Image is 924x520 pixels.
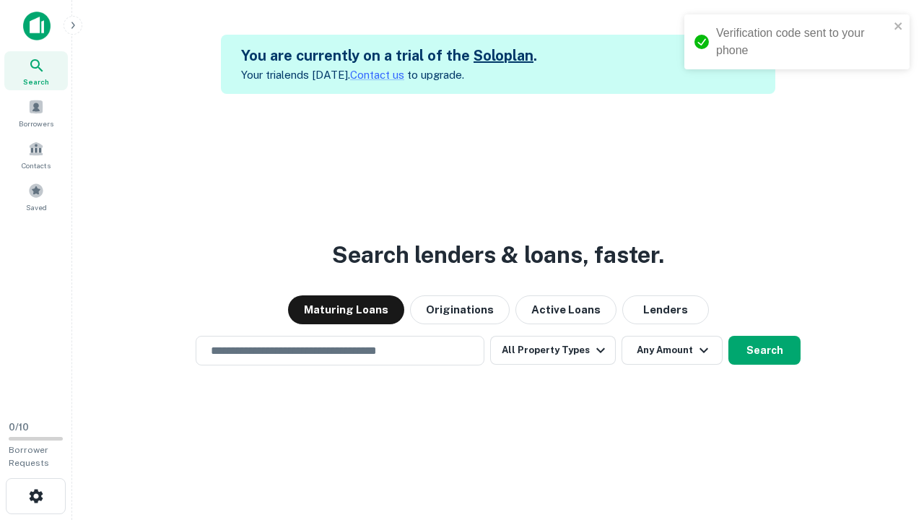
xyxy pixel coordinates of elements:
[26,201,47,213] span: Saved
[23,76,49,87] span: Search
[894,20,904,34] button: close
[622,336,723,365] button: Any Amount
[350,69,404,81] a: Contact us
[332,238,664,272] h3: Search lenders & loans, faster.
[288,295,404,324] button: Maturing Loans
[19,118,53,129] span: Borrowers
[4,51,68,90] a: Search
[515,295,616,324] button: Active Loans
[241,66,537,84] p: Your trial ends [DATE]. to upgrade.
[22,160,51,171] span: Contacts
[4,177,68,216] a: Saved
[9,445,49,468] span: Borrower Requests
[728,336,801,365] button: Search
[852,404,924,474] iframe: Chat Widget
[622,295,709,324] button: Lenders
[716,25,889,59] div: Verification code sent to your phone
[23,12,51,40] img: capitalize-icon.png
[474,47,533,64] a: Soloplan
[9,422,29,433] span: 0 / 10
[4,93,68,132] a: Borrowers
[4,135,68,174] a: Contacts
[410,295,510,324] button: Originations
[490,336,616,365] button: All Property Types
[241,45,537,66] h5: You are currently on a trial of the .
